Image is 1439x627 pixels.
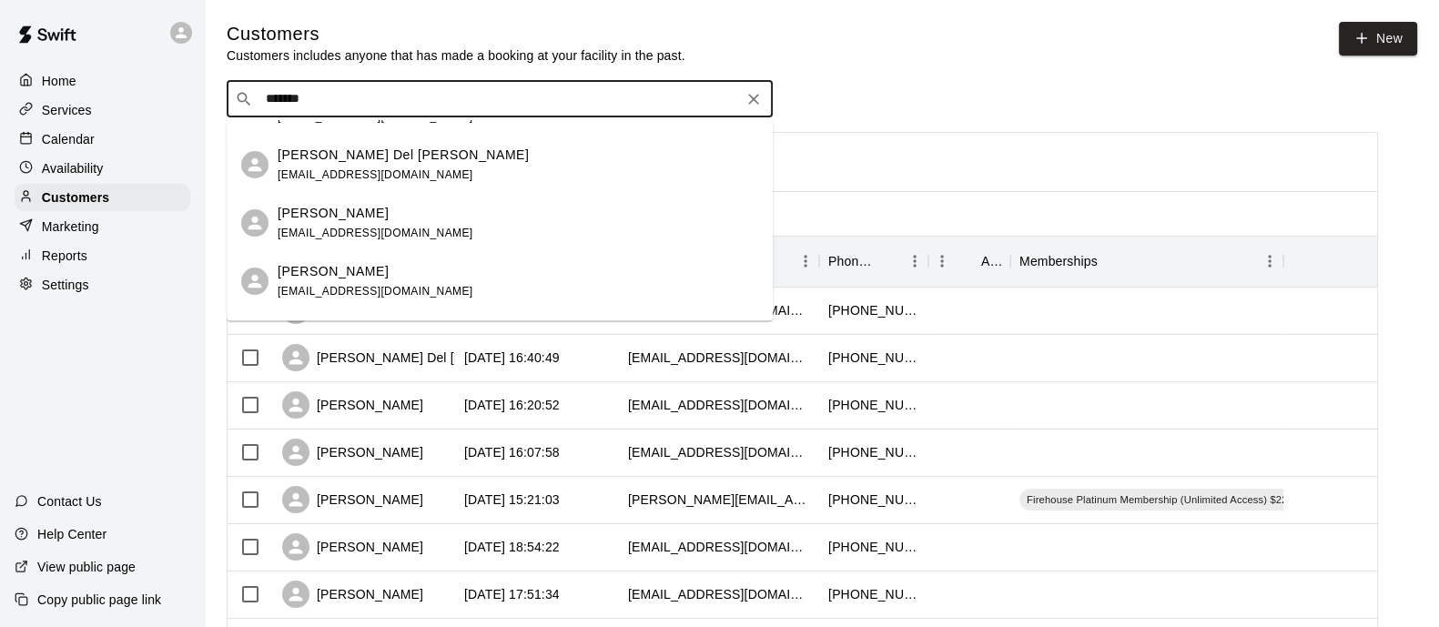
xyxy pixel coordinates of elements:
[956,248,981,274] button: Sort
[37,558,136,576] p: View public page
[828,301,919,319] div: +16123096627
[628,443,810,461] div: jayfrazer@gmail.com
[1010,236,1283,287] div: Memberships
[1098,248,1123,274] button: Sort
[828,349,919,367] div: +19258905842
[792,248,819,275] button: Menu
[819,236,928,287] div: Phone Number
[828,443,919,461] div: +14159127278
[828,396,919,414] div: +19258521231
[15,126,190,153] a: Calendar
[464,396,560,414] div: 2025-10-14 16:20:52
[282,439,423,466] div: [PERSON_NAME]
[227,81,773,117] div: Search customers by name or email
[15,213,190,240] a: Marketing
[828,490,919,509] div: +15103326689
[828,538,919,556] div: +18057015683
[15,242,190,269] a: Reports
[282,391,423,419] div: [PERSON_NAME]
[42,247,87,265] p: Reports
[1019,492,1351,507] span: Firehouse Platinum Membership (Unlimited Access) $220 per month
[628,585,810,603] div: eduardodelara13@hotmail.com
[42,101,92,119] p: Services
[15,67,190,95] a: Home
[42,72,76,90] p: Home
[42,188,109,207] p: Customers
[42,217,99,236] p: Marketing
[42,159,104,177] p: Availability
[619,236,819,287] div: Email
[928,248,956,275] button: Menu
[828,585,919,603] div: +14157562407
[15,184,190,211] a: Customers
[37,525,106,543] p: Help Center
[15,155,190,182] a: Availability
[1339,22,1417,56] a: New
[928,236,1010,287] div: Age
[227,22,685,46] h5: Customers
[282,344,557,371] div: [PERSON_NAME] Del [PERSON_NAME]
[464,538,560,556] div: 2025-10-13 18:54:22
[282,533,423,561] div: [PERSON_NAME]
[901,248,928,275] button: Menu
[37,591,161,609] p: Copy public page link
[1019,236,1098,287] div: Memberships
[227,46,685,65] p: Customers includes anyone that has made a booking at your facility in the past.
[15,96,190,124] a: Services
[42,130,95,148] p: Calendar
[282,486,423,513] div: [PERSON_NAME]
[464,490,560,509] div: 2025-10-14 15:21:03
[628,538,810,556] div: stephkinnear@gmail.com
[37,492,102,511] p: Contact Us
[628,396,810,414] div: tiajennifer1@yahoo.com
[464,585,560,603] div: 2025-10-13 17:51:34
[282,581,423,608] div: [PERSON_NAME]
[981,236,1001,287] div: Age
[464,443,560,461] div: 2025-10-14 16:07:58
[1019,489,1351,511] div: Firehouse Platinum Membership (Unlimited Access) $220 per month
[628,490,810,509] div: victor.mcguire@gmail.com
[464,349,560,367] div: 2025-10-14 16:40:49
[828,236,876,287] div: Phone Number
[42,276,89,294] p: Settings
[876,248,901,274] button: Sort
[741,86,766,112] button: Clear
[15,271,190,298] a: Settings
[1256,248,1283,275] button: Menu
[628,349,810,367] div: linsaydelrosa@gmail.com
